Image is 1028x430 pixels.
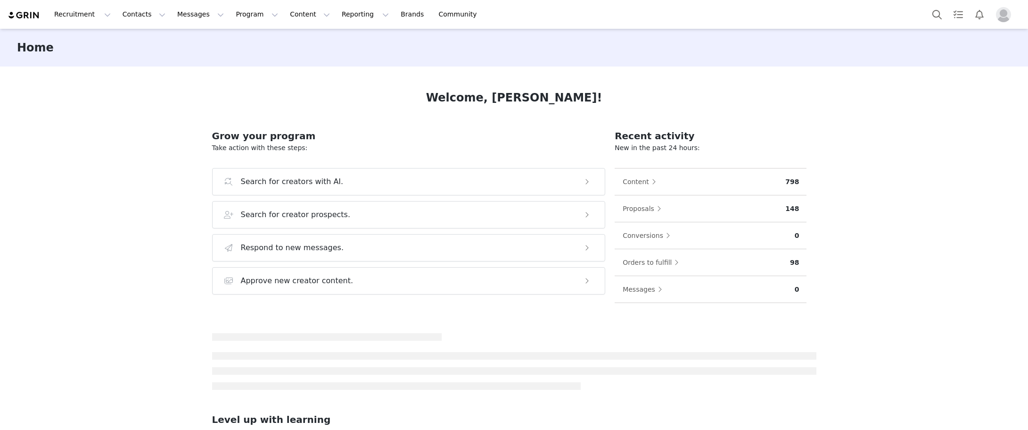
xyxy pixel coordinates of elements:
[785,177,799,187] p: 798
[948,4,969,25] a: Tasks
[622,228,675,243] button: Conversions
[790,258,799,268] p: 98
[622,255,683,270] button: Orders to fulfill
[212,143,606,153] p: Take action with these steps:
[927,4,947,25] button: Search
[622,282,667,297] button: Messages
[212,413,816,427] h2: Level up with learning
[433,4,487,25] a: Community
[426,89,602,106] h1: Welcome, [PERSON_NAME]!
[117,4,171,25] button: Contacts
[241,242,344,253] h3: Respond to new messages.
[212,234,606,261] button: Respond to new messages.
[212,168,606,195] button: Search for creators with AI.
[241,176,344,187] h3: Search for creators with AI.
[785,204,799,214] p: 148
[622,201,666,216] button: Proposals
[990,7,1020,22] button: Profile
[241,209,351,220] h3: Search for creator prospects.
[284,4,336,25] button: Content
[395,4,432,25] a: Brands
[49,4,116,25] button: Recruitment
[172,4,230,25] button: Messages
[8,11,41,20] img: grin logo
[241,275,354,287] h3: Approve new creator content.
[230,4,284,25] button: Program
[336,4,395,25] button: Reporting
[17,39,54,56] h3: Home
[622,174,661,189] button: Content
[969,4,990,25] button: Notifications
[615,129,806,143] h2: Recent activity
[795,285,799,295] p: 0
[212,129,606,143] h2: Grow your program
[996,7,1011,22] img: placeholder-profile.jpg
[212,267,606,295] button: Approve new creator content.
[212,201,606,228] button: Search for creator prospects.
[795,231,799,241] p: 0
[615,143,806,153] p: New in the past 24 hours:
